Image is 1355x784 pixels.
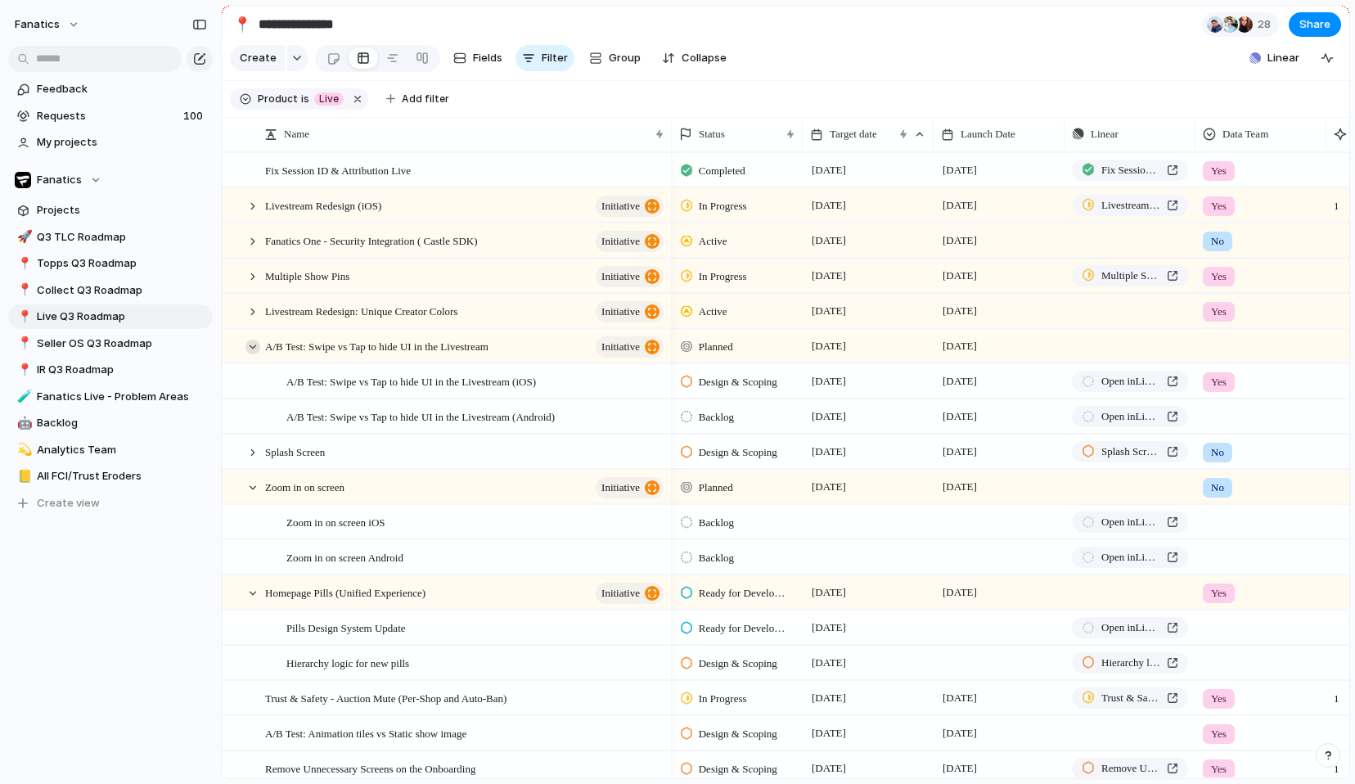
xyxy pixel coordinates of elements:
span: Splash Screen [1101,444,1160,460]
span: Filter [542,50,568,66]
span: Active [699,233,727,250]
span: Yes [1211,691,1227,707]
a: 📍Collect Q3 Roadmap [8,278,213,303]
a: Multiple Show Pins [1072,265,1188,286]
span: Ready for Development [699,620,789,637]
a: Livestream Redesign (iOS and Android) [1072,195,1188,216]
span: initiative [601,300,640,323]
span: Planned [699,480,733,496]
span: Name [284,126,309,142]
a: My projects [8,130,213,155]
span: Yes [1211,304,1227,320]
button: Create [230,45,285,71]
span: Design & Scoping [699,761,777,777]
span: Analytics Team [37,442,207,458]
button: initiative [596,477,664,498]
div: 📍IR Q3 Roadmap [8,358,213,382]
a: Projects [8,198,213,223]
a: Hierarchy logic for new pills [1072,652,1188,674]
span: Design & Scoping [699,444,777,461]
span: Remove Unnecessary Screens on the Onboarding [1101,760,1160,777]
div: 📍 [17,308,29,327]
a: Open inLinear [1072,371,1188,392]
span: In Progress [699,198,747,214]
div: 📍Seller OS Q3 Roadmap [8,331,213,356]
span: Livestream Redesign (iOS and Android) [1101,197,1160,214]
span: Collect Q3 Roadmap [37,282,207,299]
span: Fanatics Live - Problem Areas [37,389,207,405]
span: [DATE] [808,477,850,497]
span: Fanatics [37,172,82,188]
span: Trust & Safety - Auction Mute (Per-Shop and Auto-Ban) [1101,690,1160,706]
span: Zoom in on screen [265,477,344,496]
span: Yes [1211,761,1227,777]
span: Design & Scoping [699,726,777,742]
span: Backlog [699,515,734,531]
button: 📍 [15,282,31,299]
span: 100 [183,108,206,124]
span: My projects [37,134,207,151]
span: Remove Unnecessary Screens on the Onboarding [265,759,475,777]
a: 📍Topps Q3 Roadmap [8,251,213,276]
a: Open inLinear [1072,617,1188,638]
div: 📍 [17,361,29,380]
span: Share [1299,16,1330,33]
button: Collapse [655,45,733,71]
span: Planned [699,339,733,355]
span: initiative [601,582,640,605]
span: initiative [601,195,640,218]
div: 📍Live Q3 Roadmap [8,304,213,329]
button: 📍 [15,309,31,325]
span: A/B Test: Animation tiles vs Static show image [265,723,466,742]
span: No [1211,444,1224,461]
span: [DATE] [808,759,850,778]
span: Add filter [402,92,449,106]
button: Group [581,45,649,71]
span: [DATE] [939,231,981,250]
span: [DATE] [939,372,981,391]
a: Feedback [8,77,213,101]
span: Multiple Show Pins [1101,268,1160,284]
span: Open in Linear [1101,373,1160,390]
span: [DATE] [939,688,981,708]
button: fanatics [7,11,88,38]
span: initiative [601,476,640,499]
span: [DATE] [808,723,850,743]
span: Trust & Safety - Auction Mute (Per-Shop and Auto-Ban) [265,688,506,707]
span: [DATE] [808,653,850,673]
span: Multiple Show Pins [265,266,349,285]
span: Launch Date [961,126,1015,142]
span: [DATE] [939,723,981,743]
span: Topps Q3 Roadmap [37,255,207,272]
span: Data Team [1222,126,1268,142]
span: Open in Linear [1101,514,1160,530]
span: [DATE] [939,477,981,497]
span: [DATE] [939,160,981,180]
span: Backlog [699,550,734,566]
a: 🚀Q3 TLC Roadmap [8,225,213,250]
button: 🧪 [15,389,31,405]
span: [DATE] [808,583,850,602]
span: 28 [1258,16,1276,33]
span: A/B Test: Swipe vs Tap to hide UI in the Livestream (Android) [286,407,555,426]
span: Group [609,50,641,66]
button: 📒 [15,468,31,484]
div: 📒 [17,467,29,486]
span: [DATE] [939,196,981,215]
span: Open in Linear [1101,549,1160,565]
button: Fields [447,45,509,71]
div: 📍 [17,334,29,353]
button: Add filter [376,88,459,110]
button: 📍 [15,255,31,272]
span: Yes [1211,726,1227,742]
span: Open in Linear [1101,620,1160,636]
button: initiative [596,336,664,358]
span: [DATE] [808,372,850,391]
span: [DATE] [939,336,981,356]
span: Requests [37,108,178,124]
span: initiative [601,265,640,288]
span: [DATE] [808,160,850,180]
a: 🤖Backlog [8,411,213,435]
